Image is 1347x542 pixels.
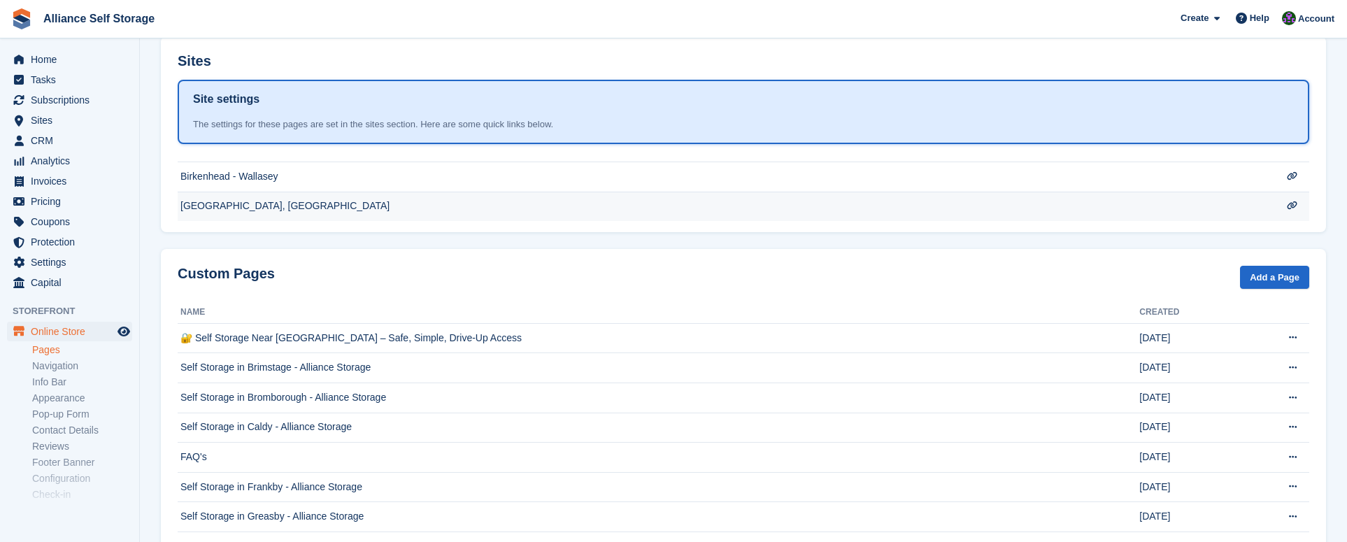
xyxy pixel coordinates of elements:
td: FAQ's [178,443,1139,473]
span: Sites [31,110,115,130]
span: CRM [31,131,115,150]
span: Create [1181,11,1209,25]
a: Check-in [32,488,132,501]
td: [DATE] [1139,353,1253,383]
a: Footer Banner [32,456,132,469]
a: menu [7,131,132,150]
a: Navigation [32,359,132,373]
a: menu [7,50,132,69]
a: menu [7,232,132,252]
a: Pages [32,343,132,357]
td: Self Storage in Frankby - Alliance Storage [178,472,1139,502]
span: Pricing [31,192,115,211]
span: Protection [31,232,115,252]
a: menu [7,90,132,110]
td: Self Storage in Caldy - Alliance Storage [178,413,1139,443]
a: Alliance Self Storage [38,7,160,30]
td: Self Storage in Bromborough - Alliance Storage [178,383,1139,413]
a: menu [7,151,132,171]
span: Coupons [31,212,115,231]
a: menu [7,252,132,272]
td: [DATE] [1139,413,1253,443]
span: Settings [31,252,115,272]
a: Contact Details [32,424,132,437]
a: Add a Page [1240,266,1309,289]
img: Romilly Norton [1282,11,1296,25]
a: Reviews [32,440,132,453]
td: Birkenhead - Wallasey [178,162,1253,192]
span: Analytics [31,151,115,171]
a: Configuration [32,472,132,485]
span: Home [31,50,115,69]
span: Help [1250,11,1269,25]
img: stora-icon-8386f47178a22dfd0bd8f6a31ec36ba5ce8667c1dd55bd0f319d3a0aa187defe.svg [11,8,32,29]
div: The settings for these pages are set in the sites section. Here are some quick links below. [193,117,1294,131]
a: menu [7,70,132,90]
td: [DATE] [1139,443,1253,473]
a: menu [7,171,132,191]
h2: Sites [178,53,211,69]
td: [DATE] [1139,502,1253,532]
a: menu [7,212,132,231]
th: Created [1139,301,1253,324]
span: Tasks [31,70,115,90]
td: [DATE] [1139,383,1253,413]
a: Pop-up Form [32,408,132,421]
h1: Site settings [193,91,259,108]
h2: Custom Pages [178,266,275,282]
td: [DATE] [1139,472,1253,502]
span: Storefront [13,304,139,318]
td: [GEOGRAPHIC_DATA], [GEOGRAPHIC_DATA] [178,192,1253,221]
a: Info Bar [32,376,132,389]
th: Name [178,301,1139,324]
a: menu [7,192,132,211]
span: Invoices [31,171,115,191]
span: Subscriptions [31,90,115,110]
a: menu [7,273,132,292]
td: 🔐 Self Storage Near [GEOGRAPHIC_DATA] – Safe, Simple, Drive-Up Access [178,323,1139,353]
td: Self Storage in Greasby - Alliance Storage [178,502,1139,532]
a: menu [7,110,132,130]
a: Appearance [32,392,132,405]
a: menu [7,322,132,341]
td: [DATE] [1139,323,1253,353]
a: Preview store [115,323,132,340]
td: Self Storage in Brimstage - Alliance Storage [178,353,1139,383]
span: Capital [31,273,115,292]
span: Online Store [31,322,115,341]
span: Account [1298,12,1334,26]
